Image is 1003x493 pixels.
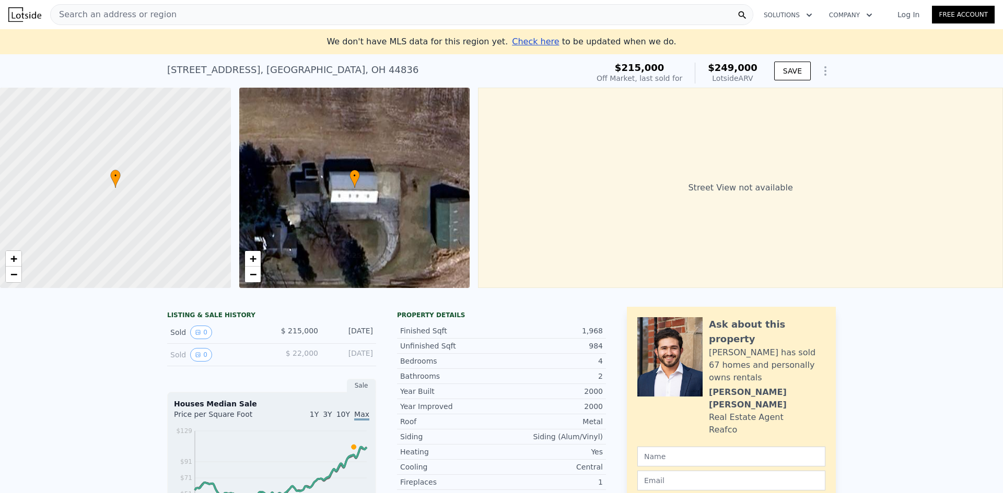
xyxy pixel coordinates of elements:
[336,410,350,418] span: 10Y
[323,410,332,418] span: 3Y
[709,346,825,384] div: [PERSON_NAME] has sold 67 homes and personally owns rentals
[501,477,603,487] div: 1
[774,62,811,80] button: SAVE
[110,171,121,181] span: •
[400,371,501,381] div: Bathrooms
[167,63,418,77] div: [STREET_ADDRESS] , [GEOGRAPHIC_DATA] , OH 44836
[501,341,603,351] div: 984
[709,386,825,411] div: [PERSON_NAME] [PERSON_NAME]
[286,349,318,357] span: $ 22,000
[755,6,821,25] button: Solutions
[597,73,682,83] div: Off Market, last sold for
[400,401,501,412] div: Year Improved
[249,268,256,281] span: −
[51,8,177,21] span: Search an address or region
[821,6,881,25] button: Company
[180,458,192,465] tspan: $91
[6,251,21,267] a: Zoom in
[167,311,376,321] div: LISTING & SALE HISTORY
[349,171,360,181] span: •
[501,326,603,336] div: 1,968
[501,462,603,472] div: Central
[326,326,373,339] div: [DATE]
[637,471,825,490] input: Email
[249,252,256,265] span: +
[708,62,757,73] span: $249,000
[815,61,836,81] button: Show Options
[501,416,603,427] div: Metal
[176,427,192,435] tspan: $129
[615,62,664,73] span: $215,000
[245,267,261,282] a: Zoom out
[400,356,501,366] div: Bedrooms
[501,386,603,396] div: 2000
[400,416,501,427] div: Roof
[6,267,21,282] a: Zoom out
[637,447,825,466] input: Name
[709,411,784,424] div: Real Estate Agent
[709,424,737,436] div: Reafco
[174,409,272,426] div: Price per Square Foot
[347,379,376,392] div: Sale
[170,348,263,362] div: Sold
[501,401,603,412] div: 2000
[512,37,559,46] span: Check here
[501,356,603,366] div: 4
[512,35,676,48] div: to be updated when we do.
[400,326,501,336] div: Finished Sqft
[501,431,603,442] div: Siding (Alum/Vinyl)
[174,399,369,409] div: Houses Median Sale
[180,474,192,482] tspan: $71
[110,170,121,188] div: •
[349,170,360,188] div: •
[400,477,501,487] div: Fireplaces
[478,88,1003,288] div: Street View not available
[932,6,995,23] a: Free Account
[8,7,41,22] img: Lotside
[245,251,261,267] a: Zoom in
[400,341,501,351] div: Unfinished Sqft
[708,73,757,83] div: Lotside ARV
[709,317,825,346] div: Ask about this property
[501,371,603,381] div: 2
[310,410,319,418] span: 1Y
[501,447,603,457] div: Yes
[326,348,373,362] div: [DATE]
[10,252,17,265] span: +
[170,326,263,339] div: Sold
[400,386,501,396] div: Year Built
[397,311,606,319] div: Property details
[190,348,212,362] button: View historical data
[326,35,676,48] div: We don't have MLS data for this region yet.
[190,326,212,339] button: View historical data
[400,447,501,457] div: Heating
[400,462,501,472] div: Cooling
[400,431,501,442] div: Siding
[354,410,369,420] span: Max
[885,9,932,20] a: Log In
[10,268,17,281] span: −
[281,327,318,335] span: $ 215,000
